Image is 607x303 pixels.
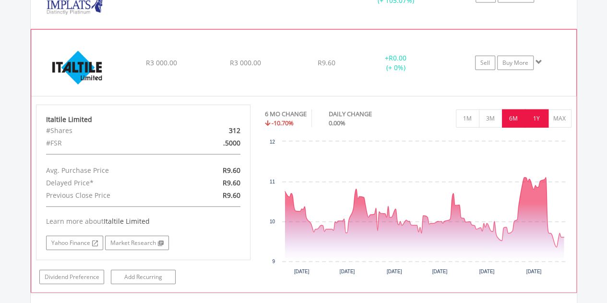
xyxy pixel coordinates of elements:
div: 312 [178,124,248,137]
span: Italtile Limited [104,217,150,226]
span: R9.60 [223,178,240,187]
a: Add Recurring [111,270,176,284]
button: 3M [479,109,502,128]
span: R3 000.00 [229,58,261,67]
div: + (+ 0%) [359,53,431,73]
button: 6M [502,109,525,128]
span: R9.60 [223,166,240,175]
a: Buy More [497,56,534,70]
button: 1M [456,109,479,128]
div: Chart. Highcharts interactive chart. [265,137,571,281]
span: 0.00% [329,119,345,127]
text: [DATE] [526,269,542,274]
div: Italtile Limited [46,115,241,124]
div: Learn more about [46,217,241,226]
div: #FSR [39,137,178,149]
text: [DATE] [387,269,402,274]
div: .5000 [178,137,248,149]
span: R0.00 [389,53,406,62]
span: R9.60 [318,58,335,67]
div: Previous Close Price [39,189,178,202]
text: [DATE] [479,269,495,274]
text: 11 [270,179,275,184]
a: Market Research [105,236,169,250]
img: EQU.ZA.ITE.png [36,42,119,94]
text: 12 [270,139,275,145]
text: [DATE] [294,269,309,274]
text: 9 [272,259,275,264]
span: R9.60 [223,191,240,200]
span: -10.70% [272,119,294,127]
div: Avg. Purchase Price [39,164,178,177]
div: Delayed Price* [39,177,178,189]
a: Sell [475,56,495,70]
div: 6 MO CHANGE [265,109,307,119]
div: DAILY CHANGE [329,109,405,119]
button: 1Y [525,109,548,128]
span: R3 000.00 [145,58,177,67]
text: [DATE] [340,269,355,274]
button: MAX [548,109,571,128]
text: 10 [270,219,275,224]
a: Dividend Preference [39,270,104,284]
a: Yahoo Finance [46,236,103,250]
text: [DATE] [432,269,448,274]
svg: Interactive chart [265,137,571,281]
div: #Shares [39,124,178,137]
